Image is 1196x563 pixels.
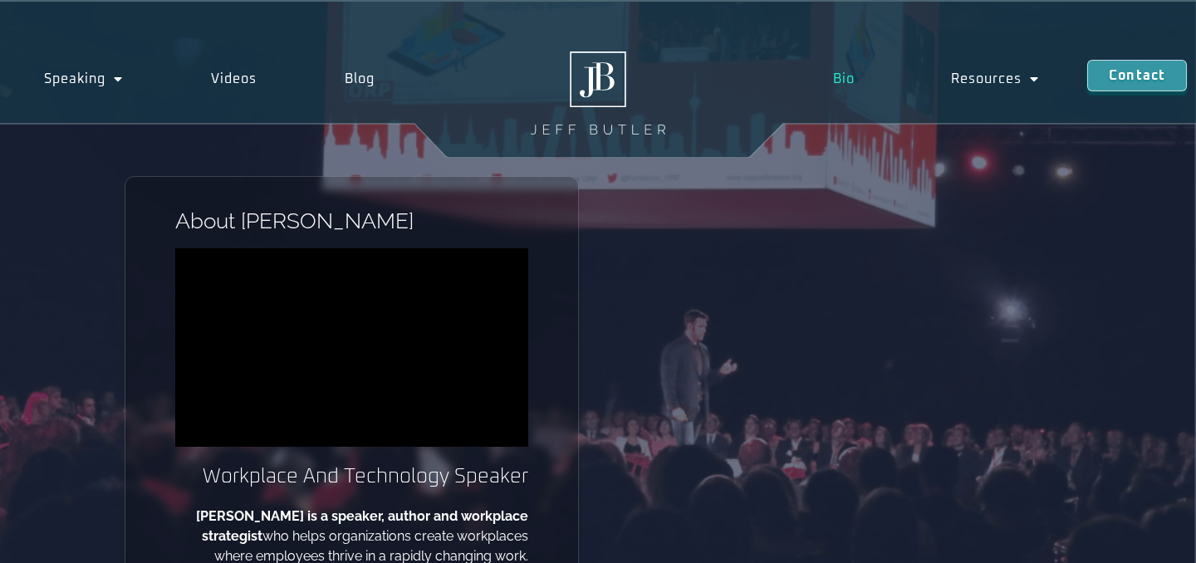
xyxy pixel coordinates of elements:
a: Contact [1087,60,1187,91]
span: Contact [1109,69,1165,82]
h2: Workplace And Technology Speaker [175,463,528,490]
a: Videos [167,60,301,98]
nav: Menu [786,60,1087,98]
a: Blog [301,60,419,98]
a: Bio [786,60,904,98]
b: [PERSON_NAME] is a speaker, author and workplace strategist [196,508,528,544]
h1: About [PERSON_NAME] [175,210,528,232]
iframe: vimeo Video Player [175,248,528,447]
a: Resources [903,60,1087,98]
